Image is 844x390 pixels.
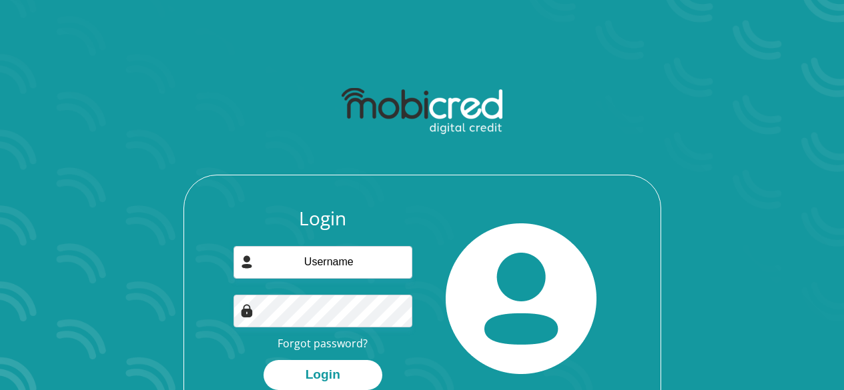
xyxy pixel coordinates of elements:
[342,88,502,135] img: mobicred logo
[278,336,368,351] a: Forgot password?
[264,360,382,390] button: Login
[234,207,412,230] h3: Login
[240,255,254,269] img: user-icon image
[234,246,412,279] input: Username
[240,304,254,317] img: Image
